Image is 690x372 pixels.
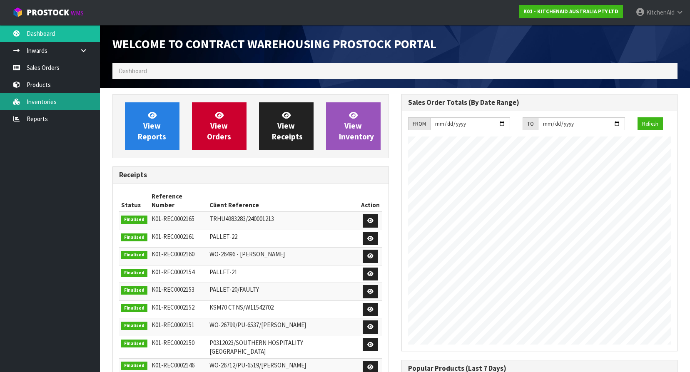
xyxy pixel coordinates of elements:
[112,36,436,52] span: Welcome to Contract Warehousing ProStock Portal
[119,67,147,75] span: Dashboard
[152,303,194,311] span: K01-REC0002152
[209,233,237,241] span: PALLET-22
[121,286,147,295] span: Finalised
[119,190,149,212] th: Status
[152,339,194,347] span: K01-REC0002150
[259,102,314,150] a: ViewReceipts
[152,285,194,293] span: K01-REC0002153
[71,9,84,17] small: WMS
[152,361,194,369] span: K01-REC0002146
[121,322,147,330] span: Finalised
[408,117,430,131] div: FROM
[152,233,194,241] span: K01-REC0002161
[121,304,147,312] span: Finalised
[207,110,231,141] span: View Orders
[339,110,374,141] span: View Inventory
[121,362,147,370] span: Finalised
[121,340,147,348] span: Finalised
[121,269,147,277] span: Finalised
[138,110,166,141] span: View Reports
[125,102,179,150] a: ViewReports
[523,117,538,131] div: TO
[209,339,303,355] span: P0312023/SOUTHERN HOSPITALITY [GEOGRAPHIC_DATA]
[152,321,194,329] span: K01-REC0002151
[209,285,259,293] span: PALLET-20/FAULTY
[27,7,69,18] span: ProStock
[209,321,306,329] span: WO-26799/PU-6537/[PERSON_NAME]
[209,303,274,311] span: KSM70 CTNS/W11542702
[149,190,208,212] th: Reference Number
[209,215,274,223] span: TRHU4983283/240001213
[207,190,359,212] th: Client Reference
[12,7,23,17] img: cube-alt.png
[646,8,675,16] span: KitchenAid
[272,110,303,141] span: View Receipts
[209,361,306,369] span: WO-26712/PU-6519/[PERSON_NAME]
[209,268,237,276] span: PALLET-21
[523,8,618,15] strong: K01 - KITCHENAID AUSTRALIA PTY LTD
[152,268,194,276] span: K01-REC0002154
[119,171,382,179] h3: Receipts
[192,102,247,150] a: ViewOrders
[638,117,663,131] button: Refresh
[408,99,671,107] h3: Sales Order Totals (By Date Range)
[359,190,382,212] th: Action
[209,250,285,258] span: WO-26496 - [PERSON_NAME]
[121,233,147,242] span: Finalised
[152,250,194,258] span: K01-REC0002160
[121,251,147,259] span: Finalised
[121,216,147,224] span: Finalised
[326,102,381,150] a: ViewInventory
[152,215,194,223] span: K01-REC0002165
